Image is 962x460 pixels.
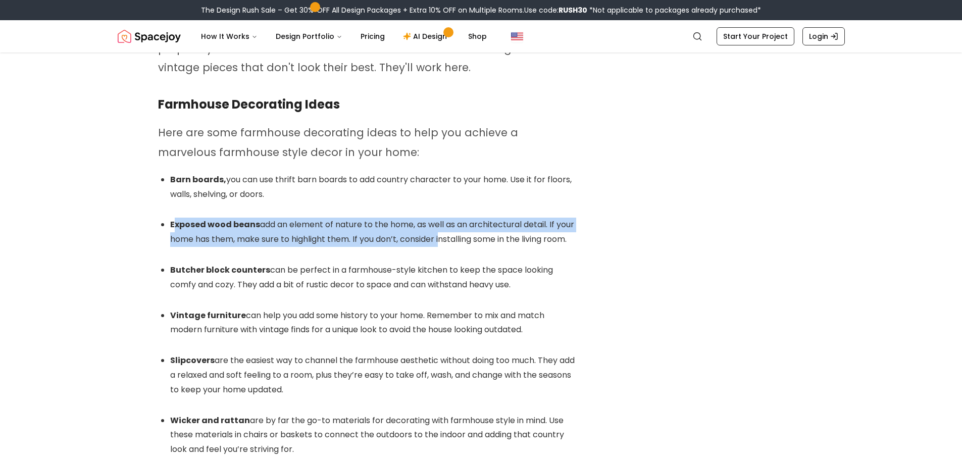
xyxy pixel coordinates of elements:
[511,30,523,42] img: United States
[201,5,761,15] div: The Design Rush Sale – Get 30% OFF All Design Packages + Extra 10% OFF on Multiple Rooms.
[118,20,845,53] nav: Global
[268,26,350,46] button: Design Portfolio
[717,27,794,45] a: Start Your Project
[170,415,250,426] strong: Wicker and rattan
[587,5,761,15] span: *Not applicable to packages already purchased*
[170,219,574,245] span: add an element of nature to the home, as well as an architectural detail. If your home has them, ...
[170,310,246,321] strong: Vintage furniture
[170,354,215,366] strong: Slipcovers
[170,264,553,290] span: can be perfect in a farmhouse-style kitchen to keep the space looking comfy and cozy. They add a ...
[460,26,495,46] a: Shop
[118,26,181,46] img: Spacejoy Logo
[170,174,572,200] span: you can use thrift barn boards to add country character to your home. Use it for floors, walls, s...
[170,219,260,230] strong: Exposed wood beans
[118,26,181,46] a: Spacejoy
[524,5,587,15] span: Use code:
[395,26,458,46] a: AI Design
[193,26,266,46] button: How It Works
[170,264,270,276] strong: Butcher block counters
[193,26,495,46] nav: Main
[352,26,393,46] a: Pricing
[158,125,518,159] span: Here are some farmhouse decorating ideas to help you achieve a marvelous farmhouse style decor in...
[170,415,564,455] span: are by far the go-to materials for decorating with farmhouse style in mind. Use these materials i...
[158,96,340,113] strong: Farmhouse Decorating Ideas
[170,310,544,336] span: can help you add some history to your home. Remember to mix and match modern furniture with vinta...
[170,174,226,185] strong: Barn boards,
[559,5,587,15] b: RUSH30
[170,354,575,395] span: are the easiest way to channel the farmhouse aesthetic without doing too much. They add a relaxed...
[802,27,845,45] a: Login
